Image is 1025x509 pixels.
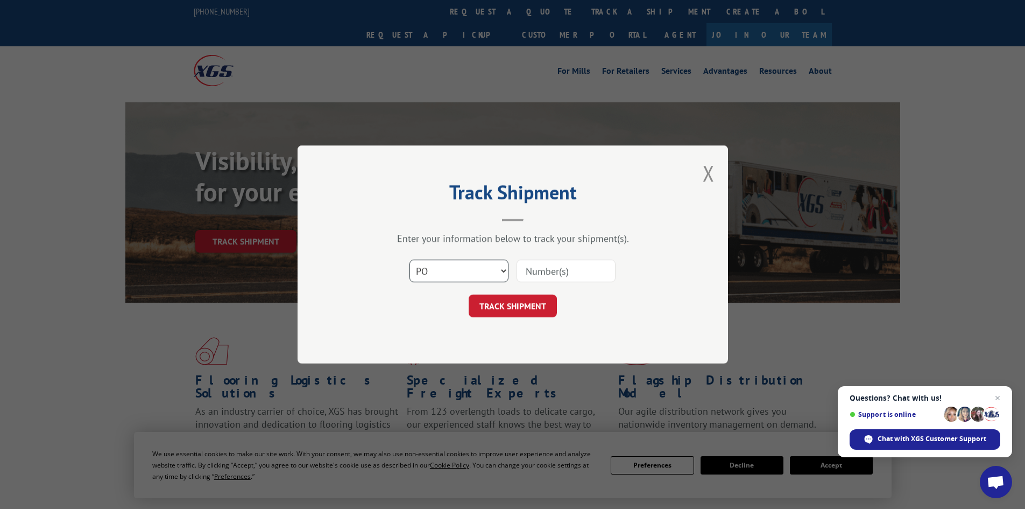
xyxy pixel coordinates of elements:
[980,466,1012,498] div: Open chat
[850,394,1000,402] span: Questions? Chat with us!
[991,392,1004,405] span: Close chat
[850,410,940,419] span: Support is online
[517,260,616,282] input: Number(s)
[469,295,557,317] button: TRACK SHIPMENT
[703,159,715,187] button: Close modal
[850,429,1000,450] div: Chat with XGS Customer Support
[878,434,986,444] span: Chat with XGS Customer Support
[351,232,674,245] div: Enter your information below to track your shipment(s).
[351,185,674,205] h2: Track Shipment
